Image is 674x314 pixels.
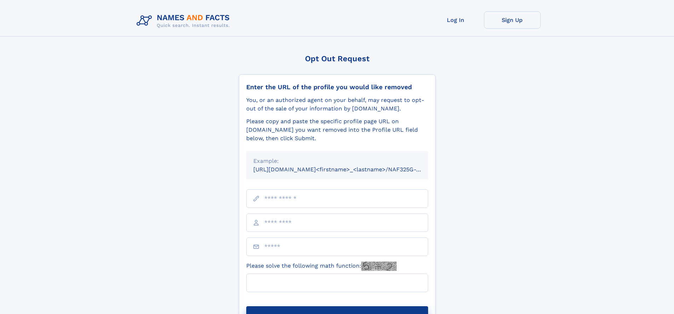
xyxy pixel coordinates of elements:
[246,96,428,113] div: You, or an authorized agent on your behalf, may request to opt-out of the sale of your informatio...
[246,262,397,271] label: Please solve the following math function:
[246,83,428,91] div: Enter the URL of the profile you would like removed
[246,117,428,143] div: Please copy and paste the specific profile page URL on [DOMAIN_NAME] you want removed into the Pr...
[427,11,484,29] a: Log In
[134,11,236,30] img: Logo Names and Facts
[253,157,421,165] div: Example:
[253,166,442,173] small: [URL][DOMAIN_NAME]<firstname>_<lastname>/NAF325G-xxxxxxxx
[239,54,436,63] div: Opt Out Request
[484,11,541,29] a: Sign Up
